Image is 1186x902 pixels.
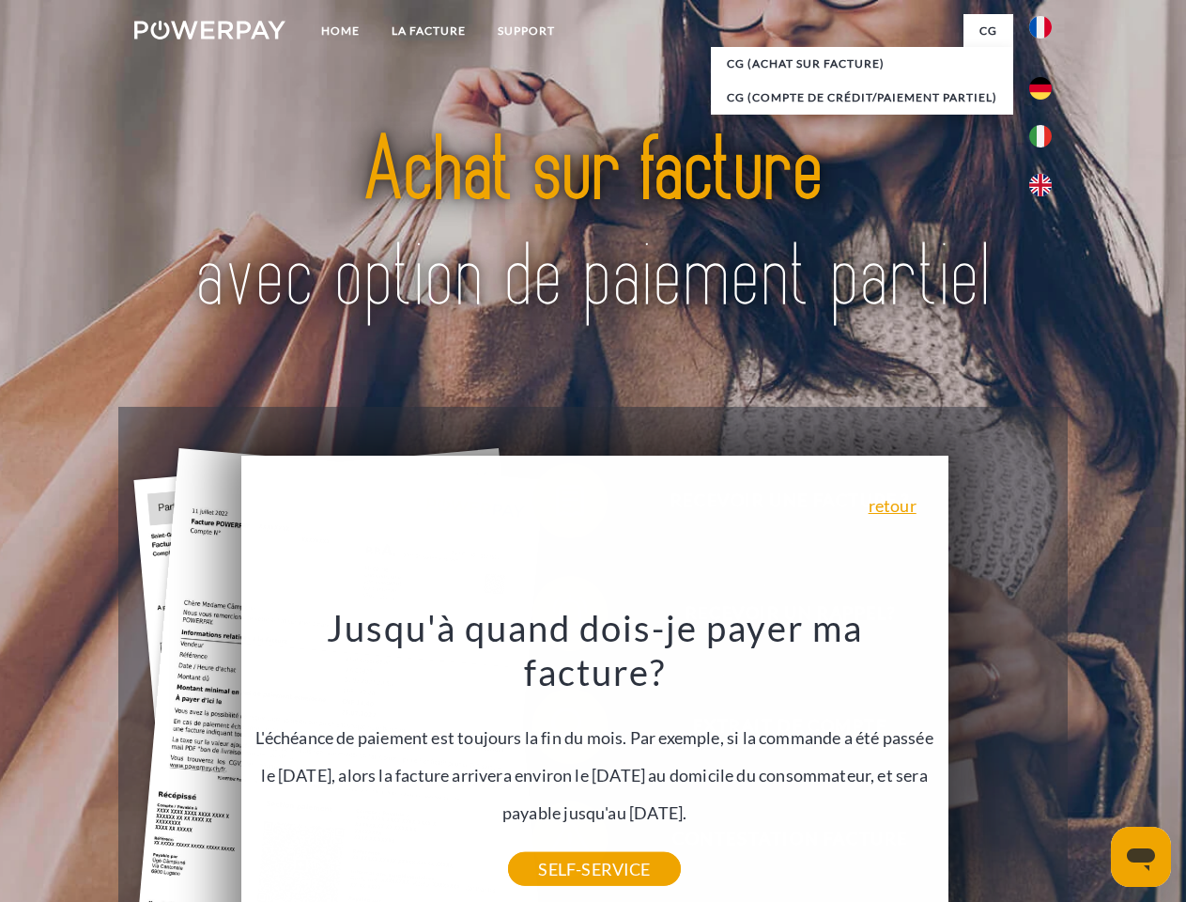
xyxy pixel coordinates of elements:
[1111,827,1171,887] iframe: Bouton de lancement de la fenêtre de messagerie
[134,21,285,39] img: logo-powerpay-white.svg
[252,605,937,869] div: L'échéance de paiement est toujours la fin du mois. Par exemple, si la commande a été passée le [...
[869,497,916,514] a: retour
[711,47,1013,81] a: CG (achat sur facture)
[963,14,1013,48] a: CG
[1029,77,1052,100] img: de
[1029,174,1052,196] img: en
[1029,125,1052,148] img: it
[252,605,937,695] h3: Jusqu'à quand dois-je payer ma facture?
[1029,16,1052,39] img: fr
[376,14,482,48] a: LA FACTURE
[305,14,376,48] a: Home
[508,852,680,886] a: SELF-SERVICE
[179,90,1007,360] img: title-powerpay_fr.svg
[482,14,571,48] a: Support
[711,81,1013,115] a: CG (Compte de crédit/paiement partiel)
